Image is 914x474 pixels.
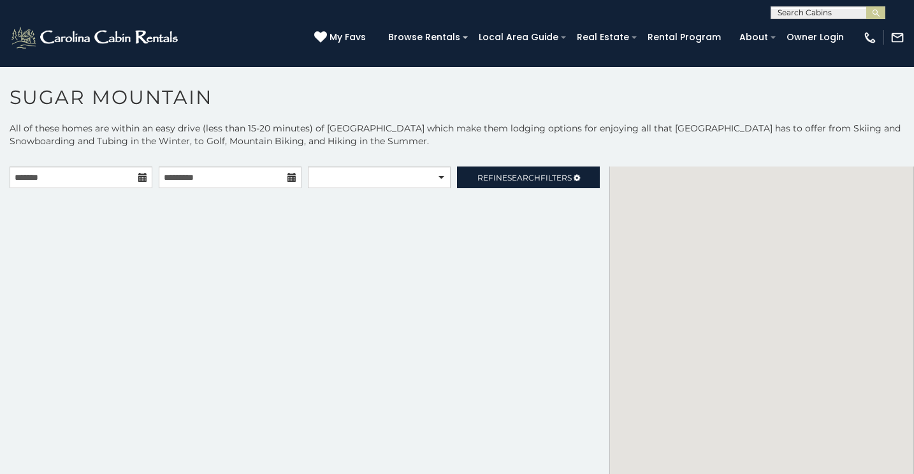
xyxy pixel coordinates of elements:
img: White-1-2.png [10,25,182,50]
a: Browse Rentals [382,27,467,47]
a: My Favs [314,31,369,45]
a: About [733,27,774,47]
span: Refine Filters [477,173,572,182]
span: Search [507,173,540,182]
img: phone-regular-white.png [863,31,877,45]
span: My Favs [330,31,366,44]
a: RefineSearchFilters [457,167,600,188]
a: Real Estate [570,27,635,47]
img: mail-regular-white.png [890,31,904,45]
a: Rental Program [641,27,727,47]
a: Local Area Guide [472,27,565,47]
a: Owner Login [780,27,850,47]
